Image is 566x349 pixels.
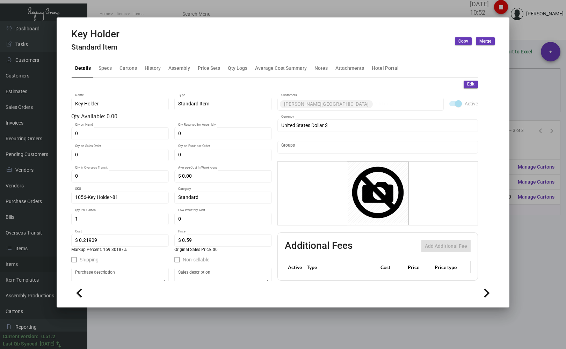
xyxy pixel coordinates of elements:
div: Cartons [119,64,137,72]
mat-chip: [PERSON_NAME][GEOGRAPHIC_DATA] [280,100,373,108]
div: Assembly [168,64,190,72]
div: 0.51.2 [41,333,55,340]
div: History [145,64,161,72]
span: Edit [467,81,474,87]
th: Cost [379,261,406,273]
button: Copy [455,37,472,45]
span: Merge [479,38,491,44]
th: Active [285,261,305,273]
button: Edit [464,81,478,88]
div: Attachments [335,64,364,72]
div: Qty Logs [228,64,247,72]
span: Non-sellable [183,255,209,264]
div: Hotel Portal [372,64,399,72]
div: Average Cost Summary [255,64,307,72]
div: Price Sets [198,64,220,72]
span: Active [465,99,478,108]
div: Qty Available: 0.00 [71,112,272,121]
th: Price [406,261,433,273]
h4: Standard Item [71,43,119,52]
span: Add Additional Fee [425,243,467,249]
input: Add new.. [281,144,474,150]
span: Copy [458,38,468,44]
th: Type [305,261,379,273]
div: Details [75,64,91,72]
th: Price type [433,261,463,273]
input: Add new.. [374,101,440,107]
h2: Key Holder [71,28,119,40]
div: Last Qb Synced: [DATE] [3,340,55,348]
button: Merge [476,37,495,45]
h2: Additional Fees [285,240,353,252]
button: Add Additional Fee [421,240,471,252]
div: Current version: [3,333,38,340]
span: Shipping [80,255,99,264]
div: Notes [314,64,328,72]
div: Specs [99,64,112,72]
